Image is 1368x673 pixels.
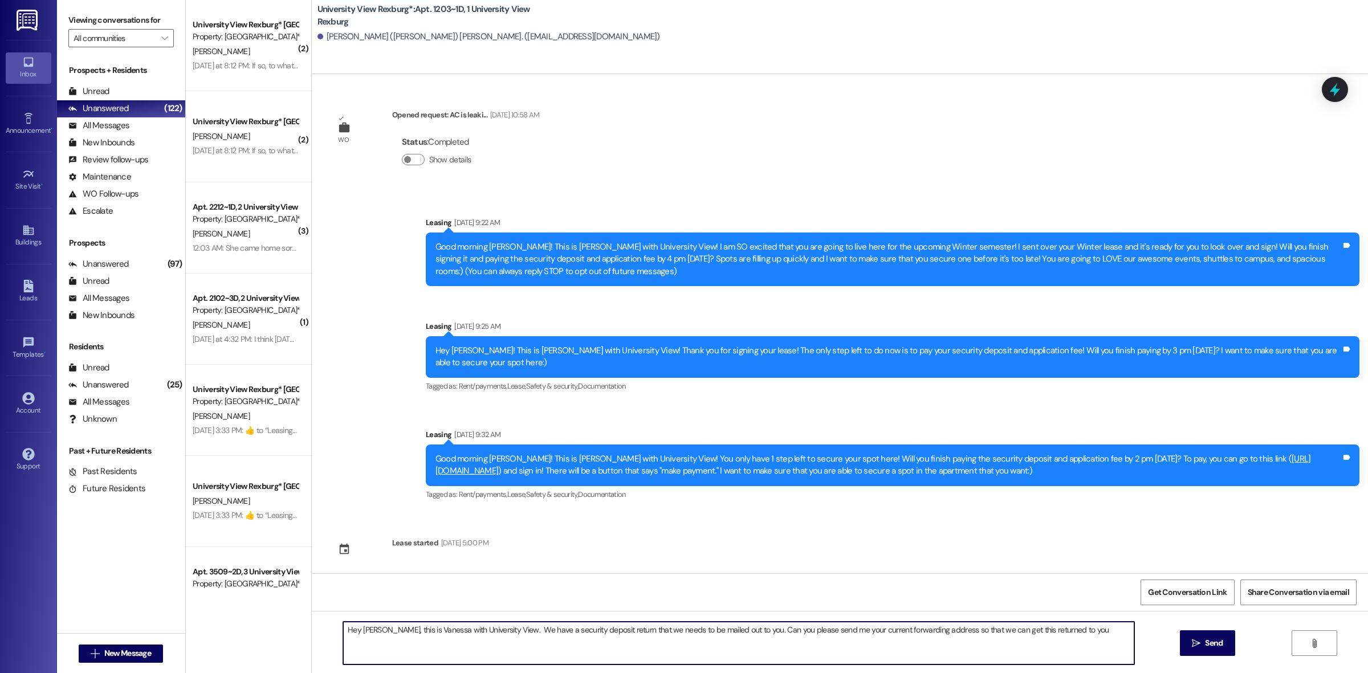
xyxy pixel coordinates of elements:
b: University View Rexburg*: Apt. 1203~1D, 1 University View Rexburg [317,3,545,28]
label: Viewing conversations for [68,11,174,29]
div: Escalate [68,205,113,217]
div: (97) [165,255,185,273]
div: Past Residents [68,466,137,478]
div: All Messages [68,120,129,132]
div: University View Rexburg* [GEOGRAPHIC_DATA] [193,116,298,128]
div: WO Follow-ups [68,188,139,200]
a: [URL][DOMAIN_NAME] [435,453,1311,476]
div: Future Residents [68,483,145,495]
div: All Messages [68,292,129,304]
a: Buildings [6,221,51,251]
div: Prospects + Residents [57,64,185,76]
span: [PERSON_NAME] [193,131,250,141]
span: Rent/payments , [459,381,507,391]
input: All communities [74,29,156,47]
span: Get Conversation Link [1148,586,1227,598]
div: University View Rexburg* [GEOGRAPHIC_DATA] [193,384,298,395]
div: [DATE] at 8:12 PM: If so, to what email? [193,60,316,71]
span: Documentation [578,381,626,391]
div: Leasing [426,429,1359,444]
a: Inbox [6,52,51,83]
div: [PERSON_NAME] ([PERSON_NAME]) [PERSON_NAME]. ([EMAIL_ADDRESS][DOMAIN_NAME]) [317,31,660,43]
div: Property: [GEOGRAPHIC_DATA]* [193,213,298,225]
button: Share Conversation via email [1240,580,1357,605]
div: (122) [161,100,185,117]
div: Opened request: AC is leaki... [392,109,540,125]
div: Apt. 2102~3D, 2 University View Rexburg [193,292,298,304]
div: [DATE] 5:00 PM [438,537,488,549]
a: Templates • [6,333,51,364]
span: Rent/payments , [459,490,507,499]
div: University View Rexburg* [GEOGRAPHIC_DATA] [193,19,298,31]
div: [DATE] at 4:32 PM: I think [DATE] so i can pick it up on the 1st! [193,334,390,344]
span: • [51,125,52,133]
span: [PERSON_NAME] [193,320,250,330]
div: Maintenance [68,171,131,183]
div: Property: [GEOGRAPHIC_DATA]* [193,31,298,43]
span: • [41,181,43,189]
div: Residents [57,341,185,353]
div: : Completed [402,133,476,151]
button: Get Conversation Link [1141,580,1234,605]
a: Leads [6,276,51,307]
div: Good morning [PERSON_NAME]! This is [PERSON_NAME] with University View! You only have 1 step left... [435,453,1341,478]
div: WO [338,134,349,146]
div: Apt. 3509~2D, 3 University View Rexburg [193,566,298,578]
div: Property: [GEOGRAPHIC_DATA]* [193,304,298,316]
i:  [91,649,99,658]
a: Support [6,444,51,475]
div: Review follow-ups [68,154,148,166]
div: Unanswered [68,103,129,115]
a: Account [6,389,51,419]
div: Property: [GEOGRAPHIC_DATA]* [193,578,298,590]
span: • [44,349,46,357]
div: Tagged as: [426,378,1359,394]
div: [DATE] 10:58 AM [487,109,539,121]
span: New Message [104,647,151,659]
span: [PERSON_NAME] [193,229,250,239]
div: University View Rexburg* [GEOGRAPHIC_DATA] [193,480,298,492]
textarea: Hey [PERSON_NAME], this is Vanessa with University View. We have a security deposit return that w... [343,622,1134,664]
div: All Messages [68,396,129,408]
img: ResiDesk Logo [17,10,40,31]
div: [DATE] 9:22 AM [451,217,500,229]
button: Send [1180,630,1235,656]
span: [PERSON_NAME] [193,46,250,56]
div: [DATE] 9:32 AM [451,429,500,440]
div: Lease started [392,537,439,549]
div: New Inbounds [68,309,135,321]
span: [PERSON_NAME] [193,496,250,506]
span: Share Conversation via email [1248,586,1349,598]
span: Documentation [578,490,626,499]
div: Unread [68,275,109,287]
span: Lease , [507,490,526,499]
div: [DATE] at 8:12 PM: If so, to what email? [193,145,316,156]
span: [PERSON_NAME] [193,411,250,421]
span: Lease , [507,381,526,391]
div: (25) [164,376,185,394]
div: Unknown [68,413,117,425]
span: Send [1205,637,1223,649]
button: New Message [79,645,163,663]
div: Prospects [57,237,185,249]
div: Tagged as: [426,486,1359,503]
span: Safety & security , [526,381,578,391]
i:  [1310,639,1318,648]
div: Good morning [PERSON_NAME]! This is [PERSON_NAME] with University View! I am SO excited that you ... [435,241,1341,278]
b: Status [402,136,427,148]
div: [DATE] 3:33 PM: ​👍​ to “ Leasing ([GEOGRAPHIC_DATA]*): Sweet! Thank you, [PERSON_NAME] ” [193,510,500,520]
div: Unread [68,362,109,374]
div: [DATE] 3:33 PM: ​👍​ to “ Leasing ([GEOGRAPHIC_DATA]*): Sweet! Thank you, [PERSON_NAME] ” [193,425,500,435]
div: 12:03 AM: She came home sorry for spamming lol [193,243,355,253]
div: Hey [PERSON_NAME]! This is [PERSON_NAME] with University View! Thank you for signing your lease! ... [435,345,1341,369]
div: Leasing [426,217,1359,233]
div: Apt. 2212~1D, 2 University View Rexburg [193,201,298,213]
div: Unanswered [68,258,129,270]
div: Past + Future Residents [57,445,185,457]
i:  [161,34,168,43]
label: Show details [429,154,471,166]
div: New Inbounds [68,137,135,149]
i:  [1192,639,1200,648]
div: Unread [68,85,109,97]
div: Property: [GEOGRAPHIC_DATA]* [193,395,298,407]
